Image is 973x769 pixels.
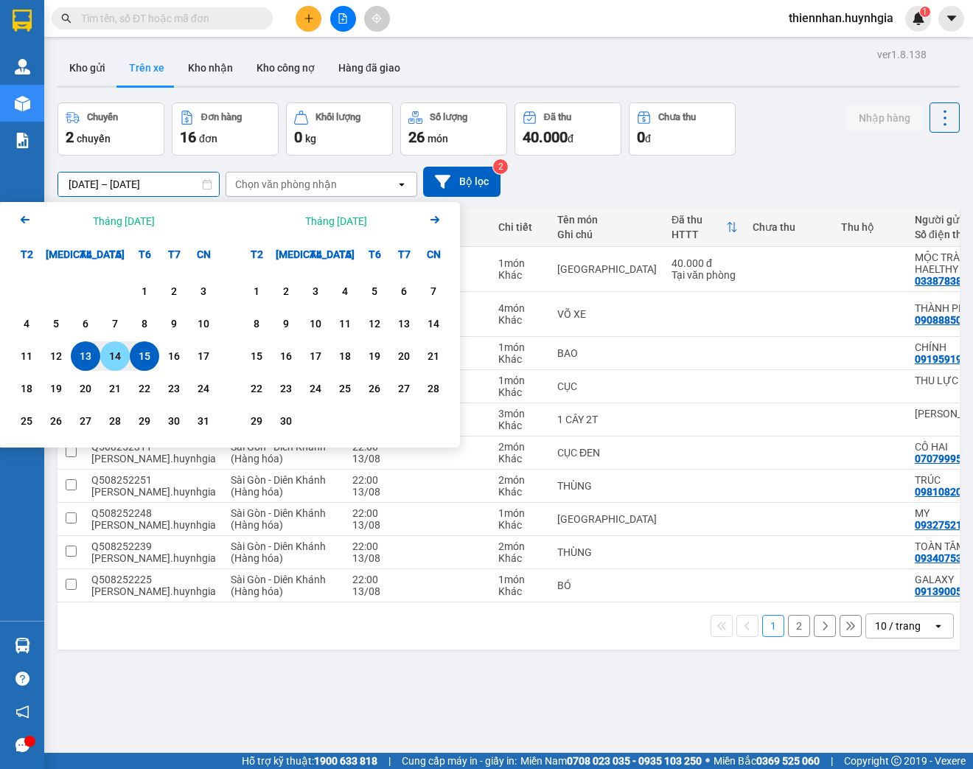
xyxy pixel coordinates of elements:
button: 2 [788,615,810,637]
div: 13 [75,347,96,365]
div: 13/08 [352,519,388,531]
span: Miền Nam [520,753,702,769]
div: Choose Thứ Bảy, tháng 09 13 2025. It's available. [389,309,419,338]
div: Selected start date. Thứ Tư, tháng 08 13 2025. It's available. [71,341,100,371]
div: Choose Thứ Ba, tháng 09 23 2025. It's available. [271,374,301,403]
div: 28 [423,380,444,397]
img: warehouse-icon [15,96,30,111]
div: Số lượng [430,112,467,122]
div: T2 [12,240,41,269]
th: Toggle SortBy [664,208,745,247]
div: Khác [498,353,543,365]
div: 21 [105,380,125,397]
div: Chưa thu [658,112,696,122]
div: Đã thu [672,214,726,226]
div: Choose Chủ Nhật, tháng 09 21 2025. It's available. [419,341,448,371]
div: Choose Thứ Sáu, tháng 09 12 2025. It's available. [360,309,389,338]
button: Hàng đã giao [327,50,412,86]
div: 9 [276,315,296,333]
div: Choose Thứ Ba, tháng 09 16 2025. It's available. [271,341,301,371]
div: 17 [193,347,214,365]
div: 3 [305,282,326,300]
div: Choose Thứ Bảy, tháng 08 30 2025. It's available. [159,406,189,436]
div: T5 [100,240,130,269]
div: 4 món [498,302,543,314]
div: BAO [557,347,657,359]
span: notification [15,705,29,719]
div: 3 [193,282,214,300]
div: [MEDICAL_DATA] [41,240,71,269]
div: Choose Chủ Nhật, tháng 09 28 2025. It's available. [419,374,448,403]
div: 22 [134,380,155,397]
div: 13/08 [352,486,388,498]
span: Miền Bắc [714,753,820,769]
div: 24 [193,380,214,397]
span: 0 [637,128,645,146]
div: CỤC ĐEN [557,447,657,459]
img: warehouse-icon [15,59,30,74]
div: Choose Thứ Bảy, tháng 08 9 2025. It's available. [159,309,189,338]
strong: 0708 023 035 - 0935 103 250 [567,755,702,767]
span: đ [568,133,573,145]
span: plus [304,13,314,24]
div: Choose Chủ Nhật, tháng 08 3 2025. It's available. [189,276,218,306]
span: 1 [922,7,927,17]
div: T2 [242,240,271,269]
div: nguyen.huynhgia [91,453,216,464]
div: Choose Thứ Bảy, tháng 08 16 2025. It's available. [159,341,189,371]
div: Choose Chủ Nhật, tháng 08 17 2025. It's available. [189,341,218,371]
button: Next month. [426,211,444,231]
div: THÙNG [557,546,657,558]
div: 30 [164,412,184,430]
div: Tháng [DATE] [305,214,367,229]
div: 10 [193,315,214,333]
div: T4 [301,240,330,269]
div: Choose Thứ Sáu, tháng 08 29 2025. It's available. [130,406,159,436]
span: kg [305,133,316,145]
div: Choose Thứ Hai, tháng 09 8 2025. It's available. [242,309,271,338]
div: Q508252251 [91,474,216,486]
div: 12 [364,315,385,333]
div: Choose Chủ Nhật, tháng 08 24 2025. It's available. [189,374,218,403]
div: 25 [335,380,355,397]
div: Khác [498,420,543,431]
div: 2 món [498,441,543,453]
div: nguyen.huynhgia [91,585,216,597]
span: caret-down [945,12,958,25]
div: Choose Chủ Nhật, tháng 09 7 2025. It's available. [419,276,448,306]
div: 1 món [498,574,543,585]
div: BÓ [557,580,657,591]
span: ⚪️ [705,758,710,764]
div: 13/08 [352,453,388,464]
div: Choose Thứ Ba, tháng 09 2 2025. It's available. [271,276,301,306]
div: HTTT [672,229,726,240]
div: Khác [498,453,543,464]
div: Choose Chủ Nhật, tháng 08 10 2025. It's available. [189,309,218,338]
span: thiennhan.huynhgia [777,9,905,27]
div: 18 [16,380,37,397]
div: VÕ XE [557,308,657,320]
div: Choose Thứ Năm, tháng 08 14 2025. It's available. [100,341,130,371]
div: 1 món [498,341,543,353]
div: Choose Thứ Sáu, tháng 08 22 2025. It's available. [130,374,159,403]
svg: Arrow Right [426,211,444,229]
div: Choose Thứ Tư, tháng 09 10 2025. It's available. [301,309,330,338]
div: Choose Thứ Năm, tháng 08 7 2025. It's available. [100,309,130,338]
div: T7 [389,240,419,269]
button: caret-down [938,6,964,32]
span: Sài Gòn - Diên Khánh (Hàng hóa) [231,507,326,531]
div: 16 [276,347,296,365]
div: 1 [134,282,155,300]
div: 40.000 đ [672,257,738,269]
div: 22:00 [352,474,388,486]
span: question-circle [15,672,29,686]
div: Choose Thứ Năm, tháng 09 25 2025. It's available. [330,374,360,403]
div: Choose Thứ Năm, tháng 09 18 2025. It's available. [330,341,360,371]
div: 28 [105,412,125,430]
div: Khác [498,314,543,326]
div: 11 [335,315,355,333]
div: 6 [394,282,414,300]
div: Đơn hàng [201,112,242,122]
div: 30 [276,412,296,430]
div: 20 [75,380,96,397]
